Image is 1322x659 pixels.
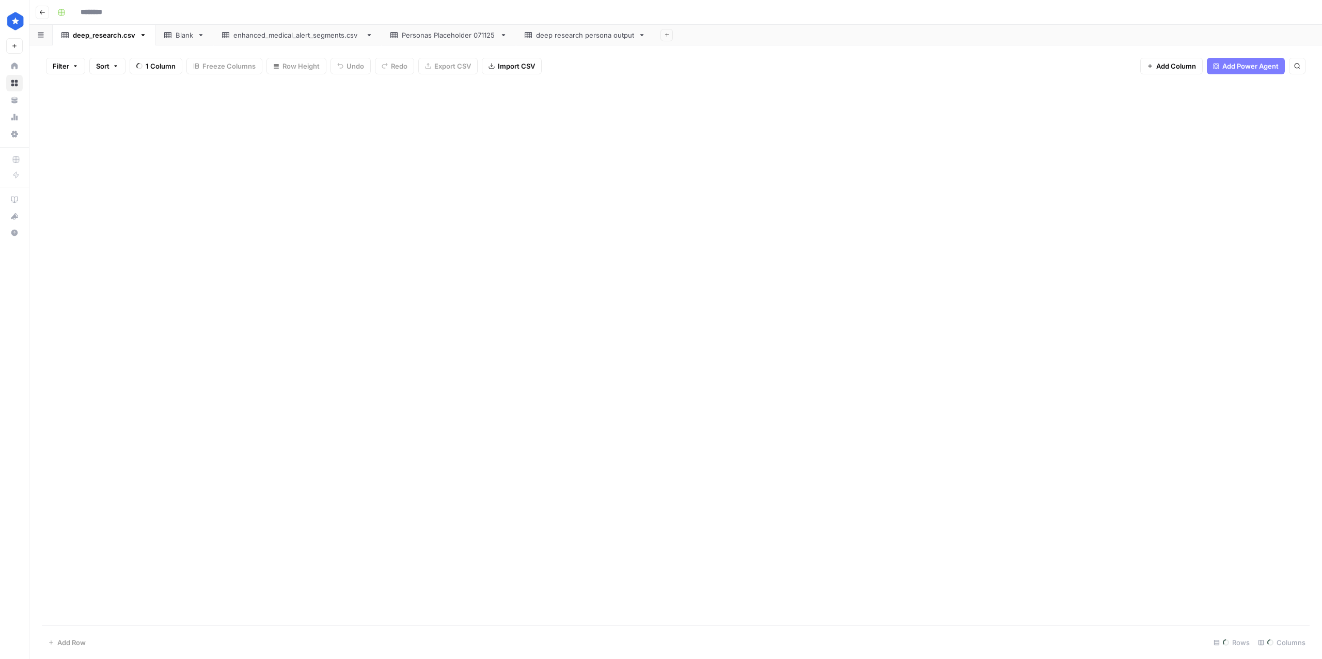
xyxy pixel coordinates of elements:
[6,58,23,74] a: Home
[382,25,516,45] a: Personas Placeholder 071125
[186,58,262,74] button: Freeze Columns
[6,109,23,125] a: Usage
[516,25,654,45] a: deep research persona output
[155,25,213,45] a: Blank
[202,61,256,71] span: Freeze Columns
[1254,634,1310,651] div: Columns
[213,25,382,45] a: enhanced_medical_alert_segments.csv
[536,30,634,40] div: deep research persona output
[347,61,364,71] span: Undo
[96,61,109,71] span: Sort
[130,58,182,74] button: 1 Column
[89,58,125,74] button: Sort
[53,25,155,45] a: deep_research.csv
[1156,61,1196,71] span: Add Column
[498,61,535,71] span: Import CSV
[6,12,25,30] img: ConsumerAffairs Logo
[330,58,371,74] button: Undo
[434,61,471,71] span: Export CSV
[6,191,23,208] a: AirOps Academy
[7,208,22,224] div: What's new?
[391,61,407,71] span: Redo
[73,30,135,40] div: deep_research.csv
[6,75,23,91] a: Browse
[53,61,69,71] span: Filter
[233,30,361,40] div: enhanced_medical_alert_segments.csv
[6,224,23,241] button: Help + Support
[418,58,478,74] button: Export CSV
[42,634,92,651] button: Add Row
[266,58,326,74] button: Row Height
[6,126,23,142] a: Settings
[482,58,542,74] button: Import CSV
[1207,58,1285,74] button: Add Power Agent
[402,30,496,40] div: Personas Placeholder 071125
[6,92,23,108] a: Your Data
[375,58,414,74] button: Redo
[6,208,23,224] button: What's new?
[1222,61,1279,71] span: Add Power Agent
[1140,58,1203,74] button: Add Column
[6,8,23,34] button: Workspace: ConsumerAffairs
[146,61,176,71] span: 1 Column
[57,637,86,648] span: Add Row
[176,30,193,40] div: Blank
[1209,634,1254,651] div: Rows
[282,61,320,71] span: Row Height
[46,58,85,74] button: Filter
